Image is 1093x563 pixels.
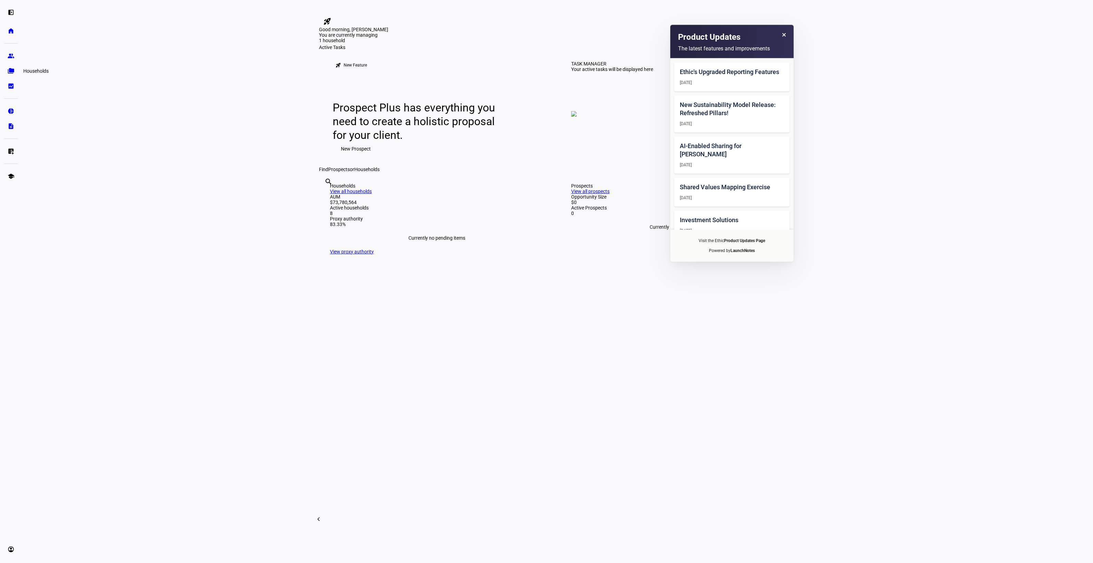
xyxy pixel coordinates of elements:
h2: New Sustainability Model Release: Refreshed Pillars! [680,101,784,117]
a: Product Updates Page [724,238,765,243]
a: bid_landscape [4,79,18,93]
a: folder_copy [4,64,18,78]
div: [DATE] [680,228,784,234]
span: You are currently managing [319,32,378,38]
div: 1 household [319,38,388,45]
eth-mat-symbol: folder_copy [8,68,14,74]
div: $0 [571,200,785,205]
div: Active Tasks [319,45,796,50]
input: Enter name of prospect or household [324,187,326,195]
div: [DATE] [680,162,784,168]
a: View all prospects [571,189,610,194]
div: Currently no pending items [330,227,544,249]
div: 8 [330,211,544,216]
div: [DATE] [680,80,784,86]
div: Your active tasks will be displayed here [571,67,653,72]
img: empty-tasks.png [571,111,577,117]
p: Powered by [674,248,789,253]
a: View all households [330,189,372,194]
div: 0 [571,211,785,216]
a: View proxy authority [330,249,374,254]
eth-mat-symbol: description [8,123,14,130]
mat-icon: search [324,178,333,186]
eth-mat-symbol: group [8,52,14,59]
h2: AI-Enabled Sharing for [PERSON_NAME] [680,142,784,158]
div: AUM [330,194,544,200]
a: home [4,24,18,38]
p: The latest features and improvements [678,45,786,51]
div: Good morning, [PERSON_NAME] [319,27,796,32]
h1: Product Updates [678,32,740,43]
div: Households [330,183,544,189]
h2: Investment Solutions [680,216,784,224]
button: New Prospect [333,142,379,156]
h2: Ethic's Upgraded Reporting Features [680,68,784,76]
eth-mat-symbol: bid_landscape [8,83,14,89]
div: Currently no pending items [571,216,785,238]
p: Visit the Ethic [674,238,789,244]
div: Active Prospects [571,205,785,211]
div: [DATE] [680,121,784,127]
span: Prospects [328,167,350,172]
div: Prospect Plus has everything you need to create a holistic proposal for your client. [333,101,502,142]
eth-mat-symbol: left_panel_open [8,9,14,16]
eth-mat-symbol: list_alt_add [8,148,14,155]
div: Active households [330,205,544,211]
span: New Prospect [341,142,371,156]
div: [DATE] [680,195,784,201]
div: $73,780,564 [330,200,544,205]
eth-mat-symbol: home [8,27,14,34]
div: Prospects [571,183,785,189]
div: Find or [319,167,796,172]
a: LaunchNotes [730,248,755,253]
eth-mat-symbol: account_circle [8,546,14,553]
mat-icon: rocket_launch [323,17,331,25]
div: TASK MANAGER [571,61,606,67]
div: 83.33% [330,221,544,227]
eth-mat-symbol: pie_chart [8,108,14,115]
div: New Feature [344,62,367,68]
a: pie_chart [4,104,18,118]
eth-mat-symbol: school [8,173,14,180]
mat-icon: chevron_left [315,515,323,523]
span: Households [354,167,380,172]
a: group [4,49,18,63]
div: Households [21,67,51,75]
div: Proxy authority [330,216,544,221]
a: description [4,119,18,133]
div: Opportunity Size [571,194,785,200]
h2: Shared Values Mapping Exercise [680,183,784,191]
mat-icon: rocket_launch [335,62,341,68]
